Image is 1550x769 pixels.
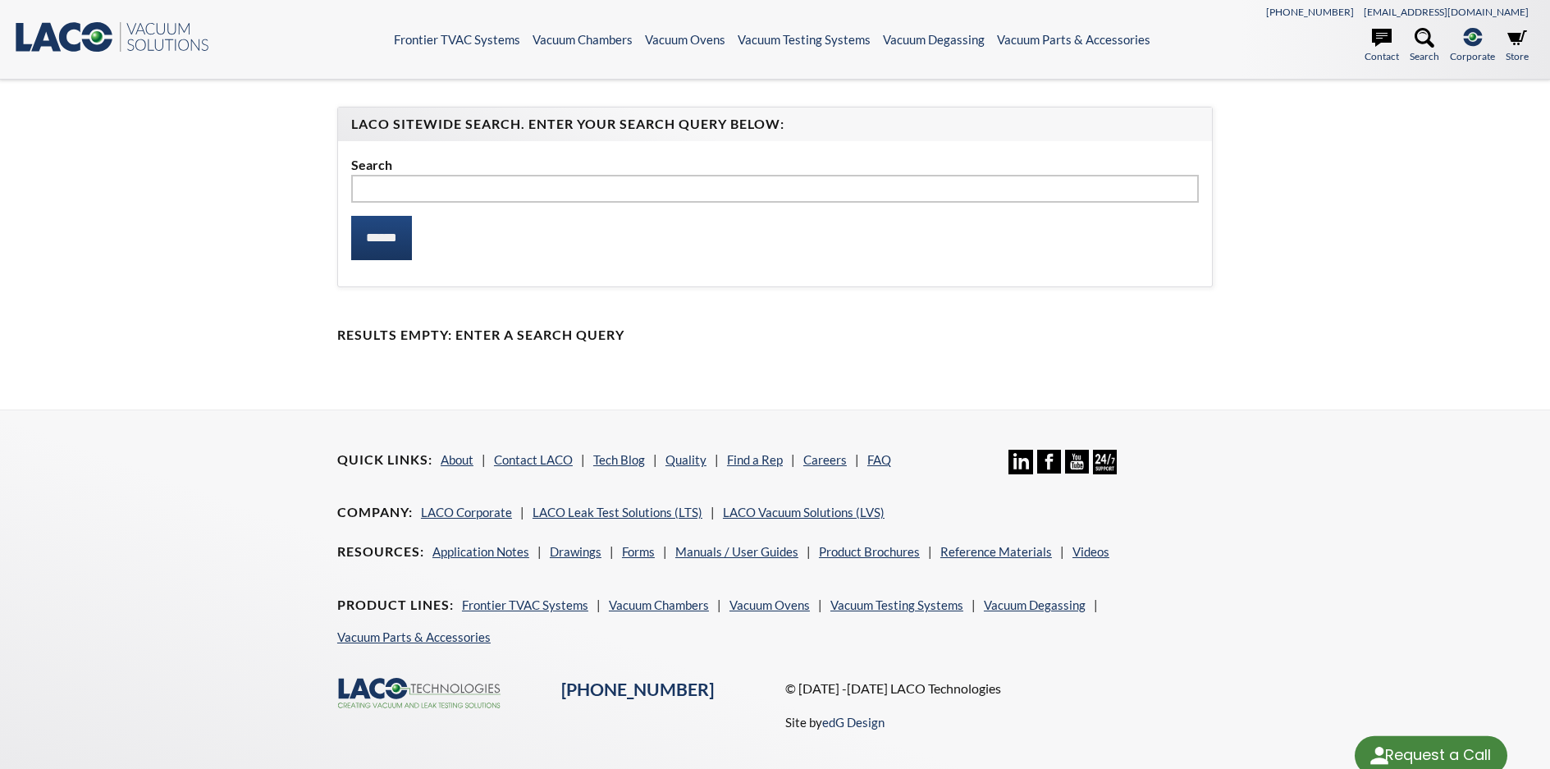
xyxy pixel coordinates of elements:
a: [PHONE_NUMBER] [1266,6,1354,18]
a: Contact LACO [494,452,573,467]
h4: LACO Sitewide Search. Enter your Search Query Below: [351,116,1199,133]
span: Corporate [1450,48,1495,64]
a: Vacuum Parts & Accessories [337,629,491,644]
img: 24/7 Support Icon [1093,450,1117,474]
a: [PHONE_NUMBER] [561,679,714,700]
p: Site by [785,712,885,732]
a: LACO Leak Test Solutions (LTS) [533,505,702,520]
img: round button [1366,743,1392,769]
a: Search [1410,28,1439,64]
a: Vacuum Degassing [984,597,1086,612]
label: Search [351,154,1199,176]
a: Videos [1072,544,1109,559]
a: Store [1506,28,1529,64]
a: Careers [803,452,847,467]
a: FAQ [867,452,891,467]
a: Vacuum Ovens [729,597,810,612]
a: Tech Blog [593,452,645,467]
a: LACO Corporate [421,505,512,520]
h4: Resources [337,543,424,561]
a: Vacuum Parts & Accessories [997,32,1150,47]
a: 24/7 Support [1093,462,1117,477]
a: Vacuum Degassing [883,32,985,47]
a: Quality [665,452,706,467]
a: LACO Vacuum Solutions (LVS) [723,505,885,520]
h4: Company [337,504,413,521]
a: Forms [622,544,655,559]
a: Manuals / User Guides [675,544,798,559]
a: Reference Materials [940,544,1052,559]
a: Drawings [550,544,601,559]
a: Vacuum Ovens [645,32,725,47]
a: Vacuum Chambers [533,32,633,47]
h4: Results Empty: Enter a Search Query [337,327,1213,344]
a: Vacuum Testing Systems [738,32,871,47]
p: © [DATE] -[DATE] LACO Technologies [785,678,1214,699]
a: Product Brochures [819,544,920,559]
a: edG Design [822,715,885,730]
h4: Product Lines [337,597,454,614]
a: Contact [1365,28,1399,64]
a: Vacuum Testing Systems [830,597,963,612]
h4: Quick Links [337,451,432,469]
a: Application Notes [432,544,529,559]
a: [EMAIL_ADDRESS][DOMAIN_NAME] [1364,6,1529,18]
a: Frontier TVAC Systems [462,597,588,612]
a: Vacuum Chambers [609,597,709,612]
a: Frontier TVAC Systems [394,32,520,47]
a: About [441,452,473,467]
a: Find a Rep [727,452,783,467]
